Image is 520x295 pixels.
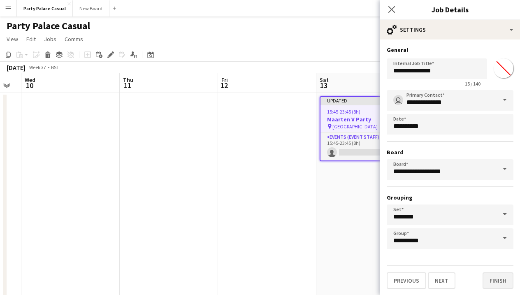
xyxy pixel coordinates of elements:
[44,35,56,43] span: Jobs
[27,64,48,70] span: Week 37
[320,97,411,104] div: Updated
[387,272,426,289] button: Previous
[483,272,513,289] button: Finish
[221,76,228,84] span: Fri
[380,4,520,15] h3: Job Details
[458,81,487,87] span: 15 / 140
[23,34,39,44] a: Edit
[428,272,455,289] button: Next
[25,76,35,84] span: Wed
[320,116,411,123] h3: Maarten V Party
[387,46,513,53] h3: General
[7,63,26,72] div: [DATE]
[220,81,228,90] span: 12
[73,0,109,16] button: New Board
[123,76,133,84] span: Thu
[41,34,60,44] a: Jobs
[51,64,59,70] div: BST
[387,149,513,156] h3: Board
[3,34,21,44] a: View
[380,20,520,39] div: Settings
[7,35,18,43] span: View
[23,81,35,90] span: 10
[7,20,90,32] h1: Party Palace Casual
[61,34,86,44] a: Comms
[320,96,412,161] app-job-card: Updated15:45-23:45 (8h)0/1Maarten V Party [GEOGRAPHIC_DATA]1 RoleEvents (Event Staff)3A0/115:45-2...
[17,0,73,16] button: Party Palace Casual
[318,81,329,90] span: 13
[122,81,133,90] span: 11
[26,35,36,43] span: Edit
[320,132,411,160] app-card-role: Events (Event Staff)3A0/115:45-23:45 (8h)
[320,76,329,84] span: Sat
[65,35,83,43] span: Comms
[327,109,360,115] span: 15:45-23:45 (8h)
[332,123,378,130] span: [GEOGRAPHIC_DATA]
[387,194,513,201] h3: Grouping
